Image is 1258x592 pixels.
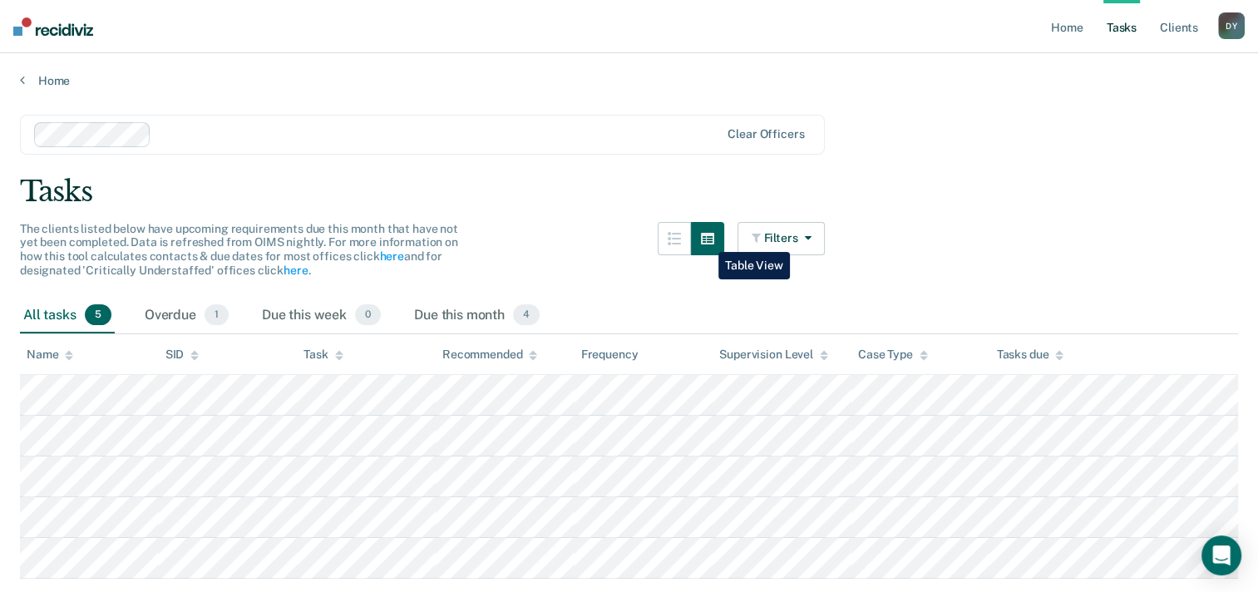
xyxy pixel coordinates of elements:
a: here [379,249,403,263]
div: Tasks due [996,348,1063,362]
div: Case Type [858,348,928,362]
div: Name [27,348,73,362]
img: Recidiviz [13,17,93,36]
div: Frequency [581,348,639,362]
span: The clients listed below have upcoming requirements due this month that have not yet been complet... [20,222,458,277]
div: SID [165,348,200,362]
a: here [284,264,308,277]
div: Tasks [20,175,1238,209]
div: Task [303,348,343,362]
a: Home [20,73,1238,88]
span: 1 [205,304,229,326]
div: Overdue1 [141,298,232,334]
div: Open Intercom Messenger [1201,535,1241,575]
div: Clear officers [728,127,804,141]
span: 4 [513,304,540,326]
button: Filters [738,222,826,255]
span: 0 [355,304,381,326]
div: Recommended [442,348,537,362]
div: Supervision Level [719,348,828,362]
button: DY [1218,12,1245,39]
div: Due this month4 [411,298,543,334]
span: 5 [85,304,111,326]
div: Due this week0 [259,298,384,334]
div: All tasks5 [20,298,115,334]
div: D Y [1218,12,1245,39]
